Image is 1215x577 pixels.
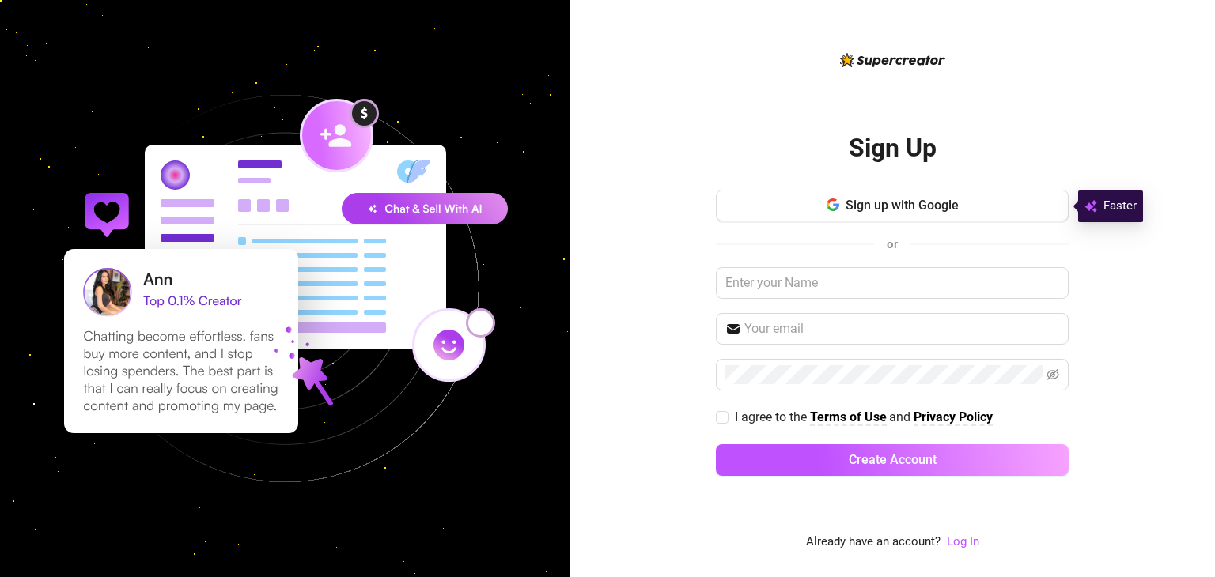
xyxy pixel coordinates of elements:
img: signup-background-D0MIrEPF.svg [11,15,558,562]
a: Log In [947,534,979,549]
strong: Privacy Policy [914,409,993,424]
span: and [889,409,914,424]
a: Log In [947,533,979,552]
h2: Sign Up [849,132,937,164]
span: or [887,237,898,251]
input: Enter your Name [716,267,1069,299]
input: Your email [744,319,1059,338]
span: eye-invisible [1047,368,1059,381]
span: Create Account [849,452,937,467]
strong: Terms of Use [810,409,887,424]
button: Create Account [716,444,1069,476]
span: I agree to the [735,409,810,424]
span: Already have an account? [806,533,941,552]
span: Sign up with Google [846,198,959,213]
a: Privacy Policy [914,409,993,426]
img: logo-BBDzfeDw.svg [840,53,945,67]
a: Terms of Use [810,409,887,426]
button: Sign up with Google [716,190,1069,221]
span: Faster [1103,197,1137,216]
img: svg%3e [1084,197,1097,216]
